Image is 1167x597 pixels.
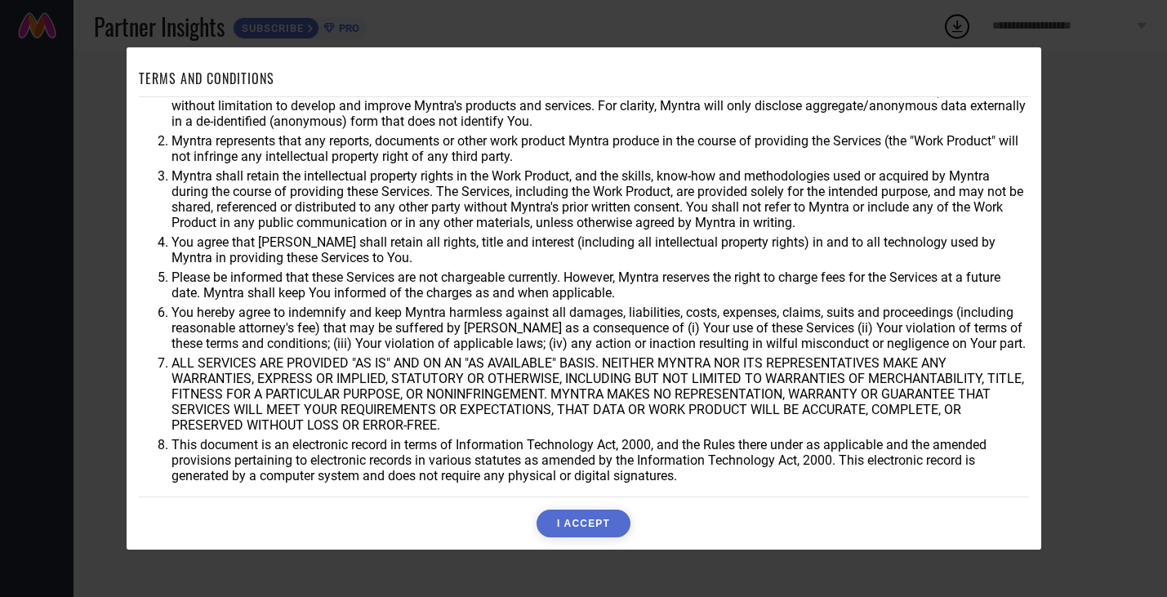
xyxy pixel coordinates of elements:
li: You hereby agree to indemnify and keep Myntra harmless against all damages, liabilities, costs, e... [171,305,1029,351]
li: You agree that Myntra may use aggregate and anonymized data for any business purpose during or af... [171,82,1029,129]
li: Please be informed that these Services are not chargeable currently. However, Myntra reserves the... [171,270,1029,301]
li: ALL SERVICES ARE PROVIDED "AS IS" AND ON AN "AS AVAILABLE" BASIS. NEITHER MYNTRA NOR ITS REPRESEN... [171,355,1029,433]
h1: TERMS AND CONDITIONS [139,69,274,88]
li: Myntra shall retain the intellectual property rights in the Work Product, and the skills, know-ho... [171,168,1029,230]
li: You agree that [PERSON_NAME] shall retain all rights, title and interest (including all intellect... [171,234,1029,265]
button: I ACCEPT [537,510,630,537]
li: This document is an electronic record in terms of Information Technology Act, 2000, and the Rules... [171,437,1029,483]
li: Myntra represents that any reports, documents or other work product Myntra produce in the course ... [171,133,1029,164]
